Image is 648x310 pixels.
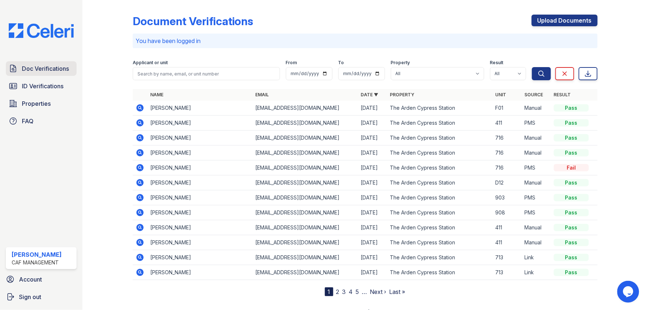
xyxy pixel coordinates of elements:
[12,259,62,266] div: CAF Management
[6,114,77,128] a: FAQ
[147,131,253,146] td: [PERSON_NAME]
[147,235,253,250] td: [PERSON_NAME]
[147,101,253,116] td: [PERSON_NAME]
[147,205,253,220] td: [PERSON_NAME]
[3,272,79,287] a: Account
[554,224,589,231] div: Pass
[6,79,77,93] a: ID Verifications
[493,265,522,280] td: 713
[554,119,589,127] div: Pass
[336,288,339,295] a: 2
[532,15,598,26] a: Upload Documents
[253,116,358,131] td: [EMAIL_ADDRESS][DOMAIN_NAME]
[554,104,589,112] div: Pass
[387,131,493,146] td: The Arden Cypress Station
[493,205,522,220] td: 908
[147,250,253,265] td: [PERSON_NAME]
[358,175,387,190] td: [DATE]
[147,146,253,160] td: [PERSON_NAME]
[253,235,358,250] td: [EMAIL_ADDRESS][DOMAIN_NAME]
[3,23,79,38] img: CE_Logo_Blue-a8612792a0a2168367f1c8372b55b34899dd931a85d93a1a3d3e32e68fde9ad4.png
[358,235,387,250] td: [DATE]
[387,101,493,116] td: The Arden Cypress Station
[493,220,522,235] td: 411
[387,220,493,235] td: The Arden Cypress Station
[522,146,551,160] td: Manual
[133,60,168,66] label: Applicant or unit
[493,146,522,160] td: 716
[493,160,522,175] td: 716
[358,220,387,235] td: [DATE]
[133,67,280,80] input: Search by name, email, or unit number
[493,131,522,146] td: 716
[147,220,253,235] td: [PERSON_NAME]
[136,36,595,45] p: You have been logged in
[493,250,522,265] td: 713
[6,61,77,76] a: Doc Verifications
[522,235,551,250] td: Manual
[362,287,367,296] span: …
[356,288,359,295] a: 5
[147,116,253,131] td: [PERSON_NAME]
[493,175,522,190] td: D12
[522,160,551,175] td: PMS
[617,281,641,303] iframe: chat widget
[253,131,358,146] td: [EMAIL_ADDRESS][DOMAIN_NAME]
[3,290,79,304] a: Sign out
[253,175,358,190] td: [EMAIL_ADDRESS][DOMAIN_NAME]
[387,250,493,265] td: The Arden Cypress Station
[554,194,589,201] div: Pass
[554,164,589,171] div: Fail
[256,92,269,97] a: Email
[387,146,493,160] td: The Arden Cypress Station
[19,292,41,301] span: Sign out
[522,131,551,146] td: Manual
[389,288,406,295] a: Last »
[522,116,551,131] td: PMS
[150,92,163,97] a: Name
[19,275,42,284] span: Account
[133,15,253,28] div: Document Verifications
[253,265,358,280] td: [EMAIL_ADDRESS][DOMAIN_NAME]
[147,190,253,205] td: [PERSON_NAME]
[358,205,387,220] td: [DATE]
[12,250,62,259] div: [PERSON_NAME]
[358,160,387,175] td: [DATE]
[253,101,358,116] td: [EMAIL_ADDRESS][DOMAIN_NAME]
[522,190,551,205] td: PMS
[361,92,379,97] a: Date ▼
[522,265,551,280] td: Link
[349,288,353,295] a: 4
[493,101,522,116] td: F01
[358,190,387,205] td: [DATE]
[387,160,493,175] td: The Arden Cypress Station
[554,254,589,261] div: Pass
[22,82,63,90] span: ID Verifications
[554,239,589,246] div: Pass
[493,116,522,131] td: 411
[522,220,551,235] td: Manual
[522,205,551,220] td: PMS
[286,60,297,66] label: From
[358,101,387,116] td: [DATE]
[387,265,493,280] td: The Arden Cypress Station
[342,288,346,295] a: 3
[253,146,358,160] td: [EMAIL_ADDRESS][DOMAIN_NAME]
[554,269,589,276] div: Pass
[6,96,77,111] a: Properties
[387,235,493,250] td: The Arden Cypress Station
[147,175,253,190] td: [PERSON_NAME]
[390,92,415,97] a: Property
[554,179,589,186] div: Pass
[325,287,333,296] div: 1
[370,288,387,295] a: Next ›
[522,175,551,190] td: Manual
[147,265,253,280] td: [PERSON_NAME]
[493,190,522,205] td: 903
[554,209,589,216] div: Pass
[554,149,589,156] div: Pass
[496,92,507,97] a: Unit
[253,250,358,265] td: [EMAIL_ADDRESS][DOMAIN_NAME]
[22,64,69,73] span: Doc Verifications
